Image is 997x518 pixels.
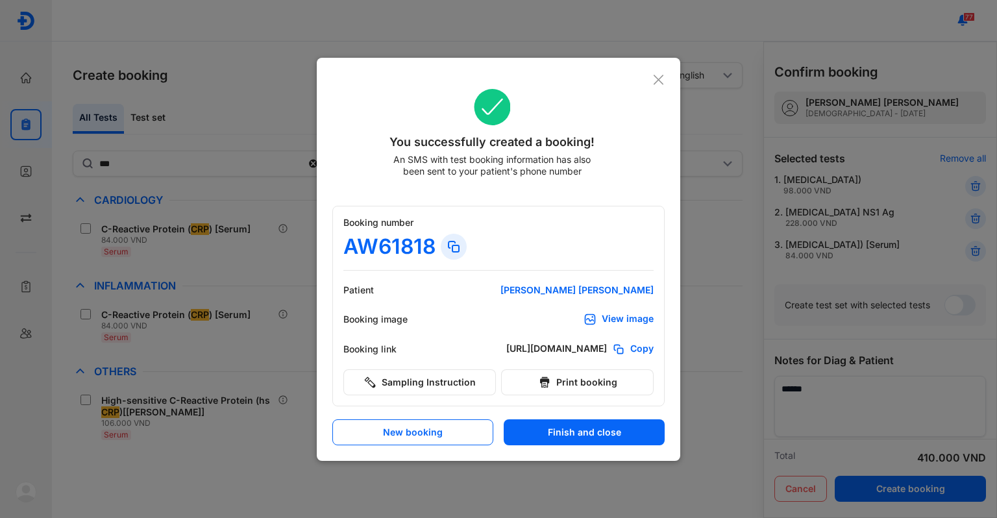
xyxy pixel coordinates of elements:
[501,369,654,395] button: Print booking
[343,314,421,325] div: Booking image
[504,419,665,445] button: Finish and close
[506,343,607,356] div: [URL][DOMAIN_NAME]
[390,154,594,177] div: An SMS with test booking information has also been sent to your patient's phone number
[343,369,496,395] button: Sampling Instruction
[332,419,493,445] button: New booking
[343,234,436,260] div: AW61818
[630,343,654,356] span: Copy
[343,343,421,355] div: Booking link
[602,313,654,326] div: View image
[343,284,421,296] div: Patient
[498,284,654,296] div: [PERSON_NAME] [PERSON_NAME]
[332,133,652,151] div: You successfully created a booking!
[343,217,654,228] div: Booking number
